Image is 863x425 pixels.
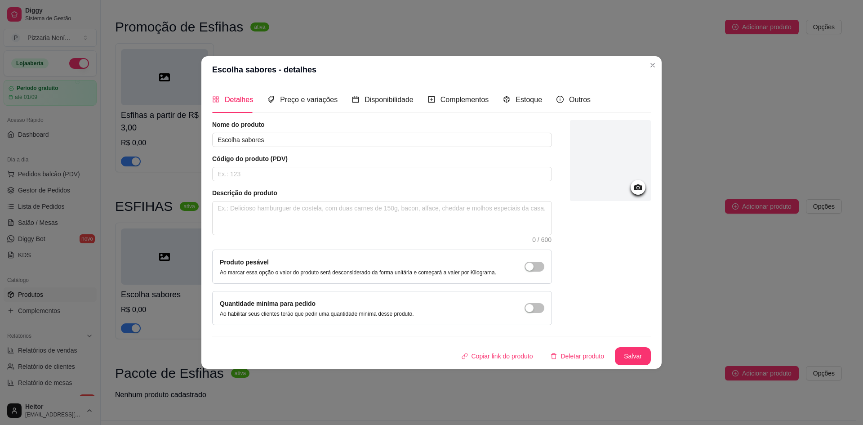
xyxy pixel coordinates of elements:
[201,56,662,83] header: Escolha sabores - detalhes
[428,96,435,103] span: plus-square
[212,133,552,147] input: Ex.: Hamburguer de costela
[280,96,338,103] span: Preço e variações
[543,347,611,365] button: deleteDeletar produto
[556,96,564,103] span: info-circle
[225,96,253,103] span: Detalhes
[212,154,552,163] article: Código do produto (PDV)
[503,96,510,103] span: code-sandbox
[212,120,552,129] article: Nome do produto
[267,96,275,103] span: tags
[212,188,552,197] article: Descrição do produto
[220,259,269,266] label: Produto pesável
[212,167,552,181] input: Ex.: 123
[220,310,414,318] p: Ao habilitar seus clientes terão que pedir uma quantidade miníma desse produto.
[212,96,219,103] span: appstore
[440,96,489,103] span: Complementos
[220,300,316,307] label: Quantidade miníma para pedido
[220,269,496,276] p: Ao marcar essa opção o valor do produto será desconsiderado da forma unitária e começará a valer ...
[615,347,651,365] button: Salvar
[454,347,540,365] button: Copiar link do produto
[352,96,359,103] span: calendar
[551,353,557,359] span: delete
[516,96,542,103] span: Estoque
[645,58,660,72] button: Close
[365,96,414,103] span: Disponibilidade
[569,96,591,103] span: Outros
